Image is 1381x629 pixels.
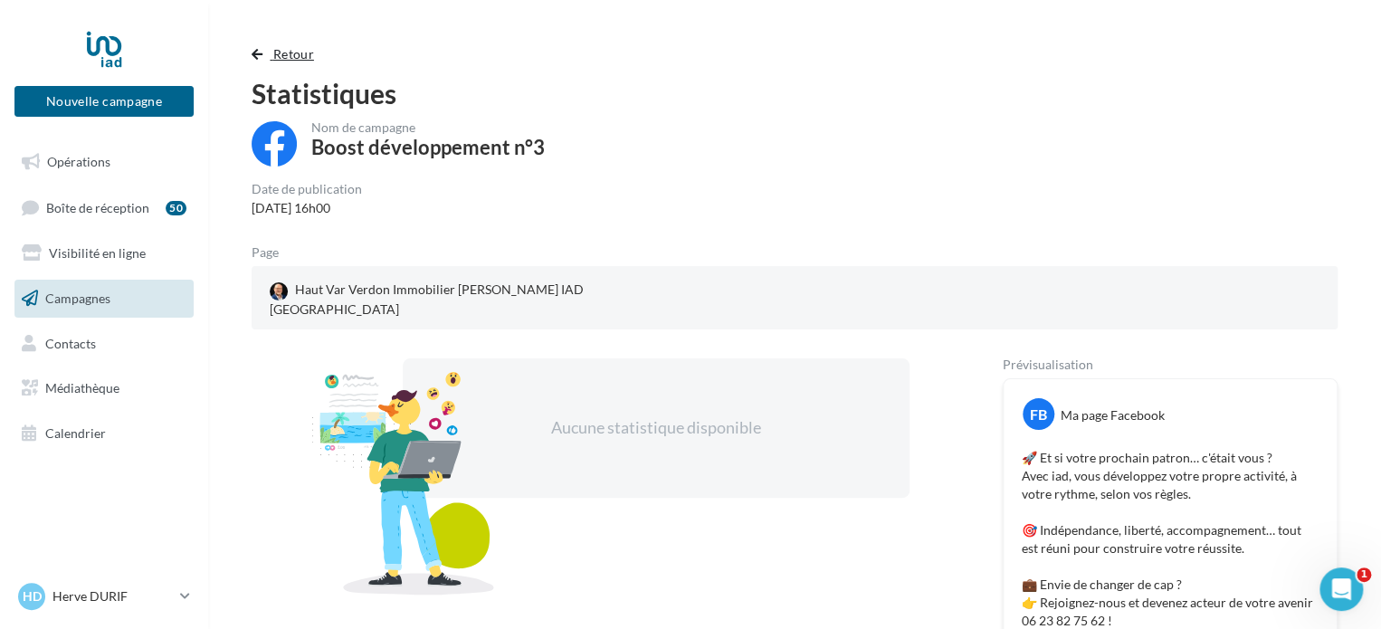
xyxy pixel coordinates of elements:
div: Date de publication [252,183,362,195]
a: Visibilité en ligne [11,234,197,272]
div: FB [1023,398,1054,430]
span: 1 [1357,567,1371,582]
button: Nouvelle campagne [14,86,194,117]
div: Statistiques [252,80,1338,107]
span: Retour [273,46,314,62]
a: Campagnes [11,280,197,318]
div: [DATE] 16h00 [252,199,362,217]
p: Herve DURIF [52,587,173,605]
div: 50 [166,201,186,215]
a: Calendrier [11,415,197,453]
iframe: Intercom live chat [1319,567,1363,611]
span: Médiathèque [45,380,119,396]
a: Contacts [11,325,197,363]
a: Haut Var Verdon Immobilier [PERSON_NAME] IAD [GEOGRAPHIC_DATA] [266,277,618,322]
a: Boîte de réception50 [11,188,197,227]
div: Boost développement n°3 [311,138,545,157]
span: Visibilité en ligne [49,245,146,261]
span: Opérations [47,154,110,169]
span: HD [23,587,42,605]
div: Prévisualisation [1003,358,1338,371]
div: Aucune statistique disponible [461,416,852,440]
a: HD Herve DURIF [14,579,194,614]
span: Contacts [45,335,96,350]
div: Page [252,246,293,259]
div: Ma page Facebook [1061,406,1165,424]
span: Campagnes [45,291,110,306]
button: Retour [252,43,321,65]
a: Opérations [11,143,197,181]
a: Médiathèque [11,369,197,407]
div: Nom de campagne [311,121,545,134]
span: Boîte de réception [46,199,149,214]
span: Calendrier [45,425,106,441]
